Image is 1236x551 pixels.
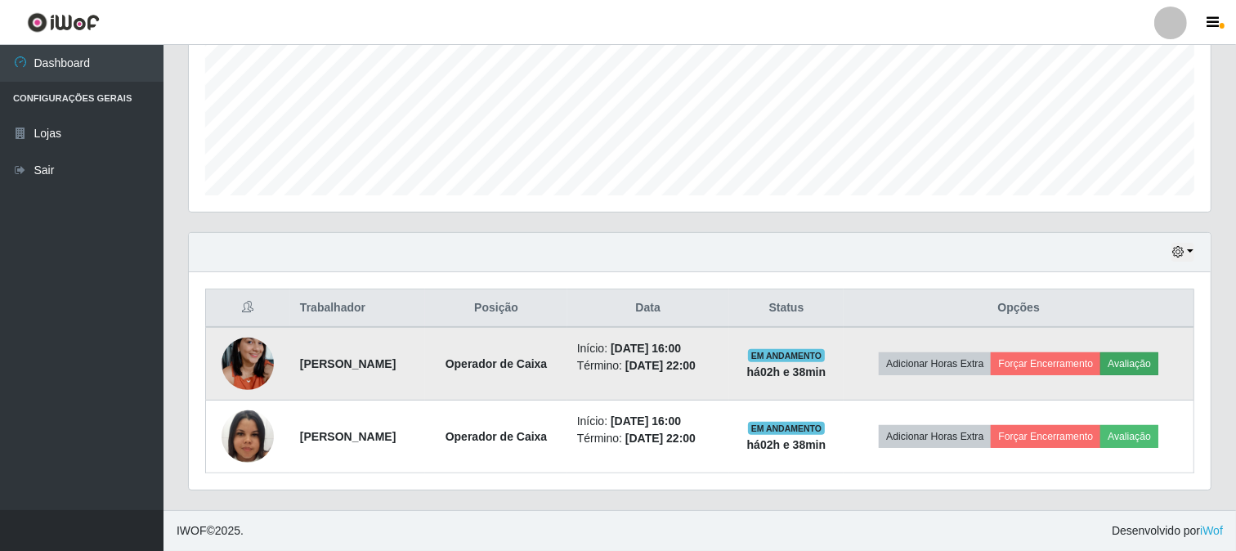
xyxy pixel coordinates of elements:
[879,425,991,448] button: Adicionar Horas Extra
[577,430,719,447] li: Término:
[844,289,1193,328] th: Opções
[290,289,425,328] th: Trabalhador
[222,390,274,483] img: 1753040270592.jpeg
[625,432,696,445] time: [DATE] 22:00
[300,357,396,370] strong: [PERSON_NAME]
[991,425,1100,448] button: Forçar Encerramento
[879,352,991,375] button: Adicionar Horas Extra
[747,438,826,451] strong: há 02 h e 38 min
[611,414,681,428] time: [DATE] 16:00
[567,289,729,328] th: Data
[300,430,396,443] strong: [PERSON_NAME]
[729,289,844,328] th: Status
[625,359,696,372] time: [DATE] 22:00
[991,352,1100,375] button: Forçar Encerramento
[748,422,826,435] span: EM ANDAMENTO
[1100,352,1158,375] button: Avaliação
[1112,522,1223,540] span: Desenvolvido por
[577,340,719,357] li: Início:
[1200,524,1223,537] a: iWof
[446,357,548,370] strong: Operador de Caixa
[177,522,244,540] span: © 2025 .
[577,357,719,374] li: Término:
[611,342,681,355] time: [DATE] 16:00
[425,289,567,328] th: Posição
[1100,425,1158,448] button: Avaliação
[748,349,826,362] span: EM ANDAMENTO
[177,524,207,537] span: IWOF
[446,430,548,443] strong: Operador de Caixa
[27,12,100,33] img: CoreUI Logo
[577,413,719,430] li: Início:
[747,365,826,379] strong: há 02 h e 38 min
[222,317,274,410] img: 1704159862807.jpeg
